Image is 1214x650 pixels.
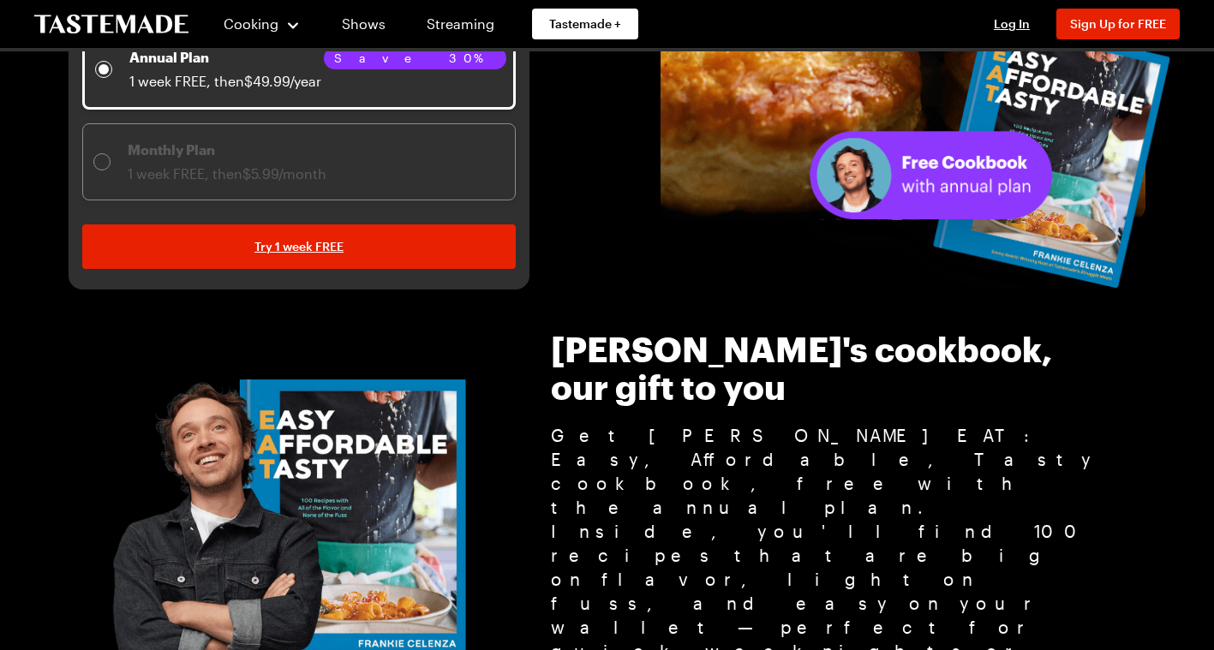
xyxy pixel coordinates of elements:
[82,224,516,269] a: Try 1 week FREE
[334,49,496,68] span: Save 30%
[129,73,321,89] span: 1 week FREE, then $49.99/year
[254,238,344,255] span: Try 1 week FREE
[549,15,621,33] span: Tastemade +
[224,15,278,32] span: Cooking
[128,140,326,160] p: Monthly Plan
[532,9,638,39] a: Tastemade +
[129,47,321,68] p: Annual Plan
[978,15,1046,33] button: Log In
[34,15,188,34] a: To Tastemade Home Page
[551,331,1104,406] h3: [PERSON_NAME]'s cookbook, our gift to you
[223,3,301,45] button: Cooking
[1070,16,1166,31] span: Sign Up for FREE
[1056,9,1180,39] button: Sign Up for FREE
[994,16,1030,31] span: Log In
[128,165,326,182] span: 1 week FREE, then $5.99/month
